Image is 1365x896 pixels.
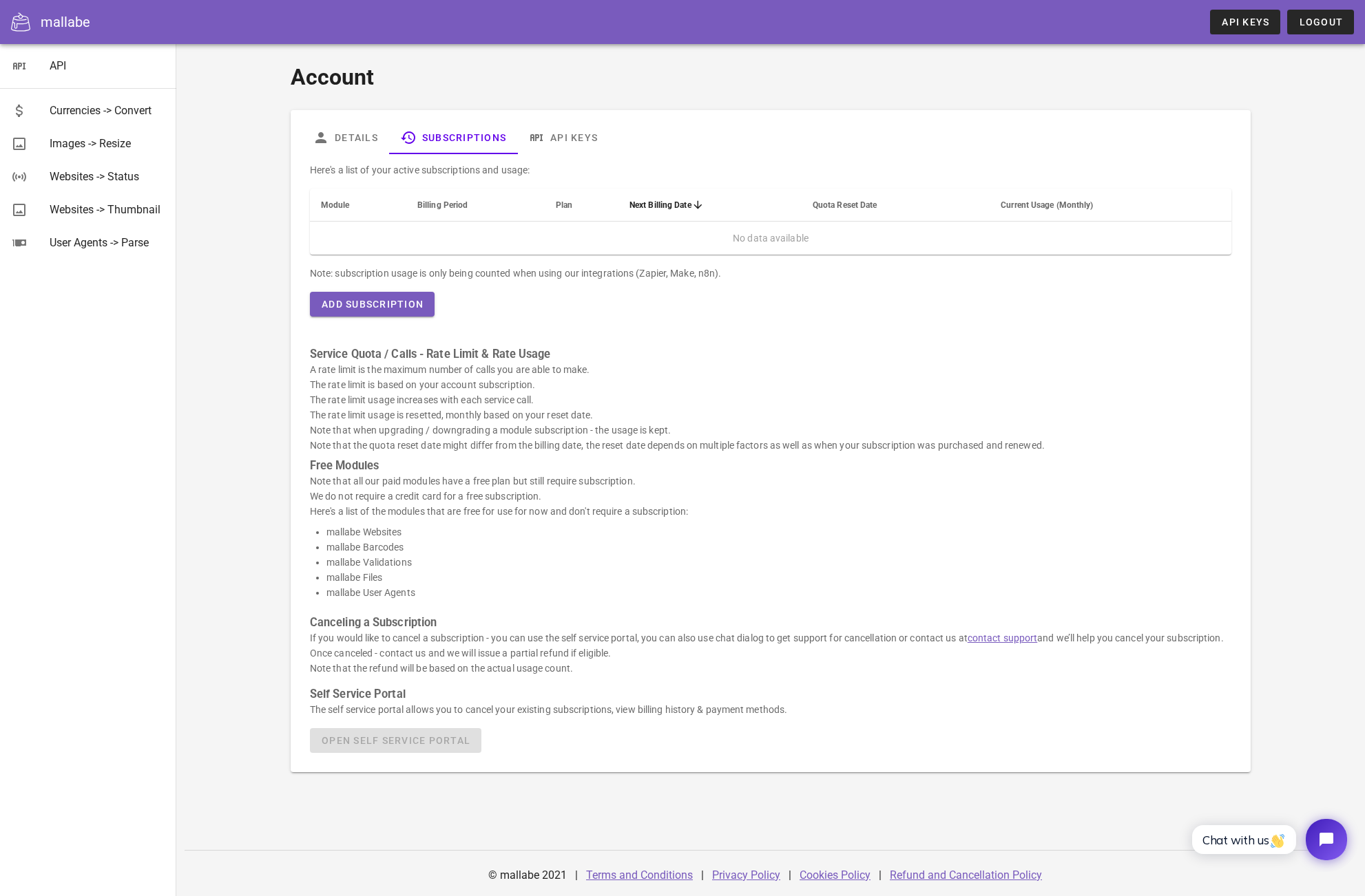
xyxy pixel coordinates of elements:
[326,540,1231,555] li: mallabe Barcodes
[50,170,165,183] div: Websites -> Status
[310,702,1231,717] p: The self service portal allows you to cancel your existing subscriptions, view billing history & ...
[712,868,780,882] a: Privacy Policy
[50,203,165,216] div: Websites -> Thumbnail
[310,473,1231,519] p: Note that all our paid modules have a free plan but still require subscription. We do not require...
[310,630,1231,676] p: If you would like to cancel a subscription - you can use the self service portal, you can also us...
[326,585,1231,600] li: mallabe User Agents
[1221,17,1269,28] span: API Keys
[586,868,693,882] a: Terms and Conditions
[50,59,165,72] div: API
[1001,200,1093,210] span: Current Usage (Monthly)
[310,362,1231,453] p: A rate limit is the maximum number of calls you are able to make. The rate limit is based on your...
[1287,10,1354,34] button: Logout
[50,104,165,117] div: Currencies -> Convert
[890,868,1042,882] a: Refund and Cancellation Policy
[629,200,691,210] span: Next Billing Date
[321,299,424,310] span: Add Subscription
[556,200,572,210] span: Plan
[291,61,1251,94] h1: Account
[41,12,90,32] div: mallabe
[990,189,1231,222] th: Current Usage (Monthly): Not sorted. Activate to sort ascending.
[968,632,1038,643] a: contact support
[1177,807,1359,872] iframe: Tidio Chat
[1298,17,1343,28] span: Logout
[302,121,389,154] a: Details
[310,458,1231,473] h3: Free Modules
[310,687,1231,702] h3: Self Service Portal
[310,615,1231,630] h3: Canceling a Subscription
[406,189,545,222] th: Billing Period
[545,189,618,222] th: Plan
[310,292,435,317] button: Add Subscription
[701,859,704,892] div: |
[310,347,1231,362] h3: Service Quota / Calls - Rate Limit & Rate Usage
[480,859,575,892] div: © mallabe 2021
[310,162,1231,178] p: Here's a list of your active subscriptions and usage:
[813,200,877,210] span: Quota Reset Date
[802,189,990,222] th: Quota Reset Date: Not sorted. Activate to sort ascending.
[789,859,791,892] div: |
[50,236,165,249] div: User Agents -> Parse
[1210,10,1280,34] a: API Keys
[417,200,468,210] span: Billing Period
[310,266,1231,281] div: Note: subscription usage is only being counted when using our integrations (Zapier, Make, n8n).
[326,570,1231,585] li: mallabe Files
[50,137,165,150] div: Images -> Resize
[389,121,517,154] a: Subscriptions
[326,524,1231,540] li: mallabe Websites
[310,222,1231,255] td: No data available
[575,859,578,892] div: |
[517,121,609,154] a: API Keys
[618,189,802,222] th: Next Billing Date: Sorted descending. Activate to remove sorting.
[879,859,882,892] div: |
[321,200,350,210] span: Module
[800,868,871,882] a: Cookies Policy
[326,555,1231,570] li: mallabe Validations
[310,189,406,222] th: Module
